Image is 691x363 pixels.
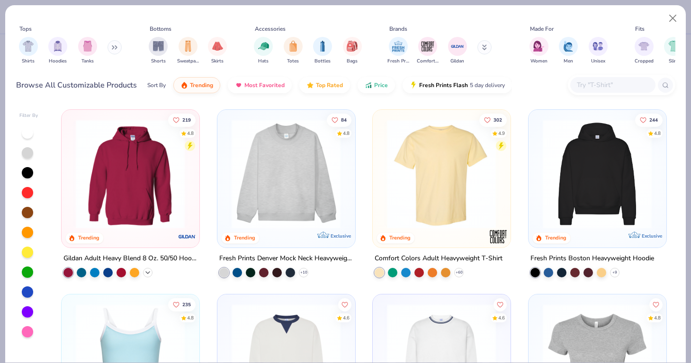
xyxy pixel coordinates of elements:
span: Fresh Prints [387,58,409,65]
img: Totes Image [288,41,298,52]
span: Bottles [314,58,331,65]
div: filter for Cropped [635,37,654,65]
div: Accessories [255,25,286,33]
div: filter for Men [559,37,578,65]
span: Men [564,58,573,65]
div: filter for Comfort Colors [417,37,439,65]
span: Trending [190,81,213,89]
img: TopRated.gif [306,81,314,89]
div: Fits [635,25,645,33]
button: Like [168,298,196,311]
div: Fresh Prints Boston Heavyweight Hoodie [530,252,654,264]
img: Sweatpants Image [183,41,193,52]
button: filter button [589,37,608,65]
div: filter for Hoodies [48,37,67,65]
button: Like [338,298,351,311]
button: filter button [19,37,38,65]
div: filter for Sweatpants [177,37,199,65]
button: filter button [177,37,199,65]
span: Women [530,58,547,65]
img: Hoodies Image [53,41,63,52]
button: filter button [48,37,67,65]
button: Trending [173,77,220,93]
button: filter button [387,37,409,65]
button: filter button [559,37,578,65]
span: 5 day delivery [470,80,505,91]
img: 91acfc32-fd48-4d6b-bdad-a4c1a30ac3fc [538,119,656,229]
div: filter for Bottles [313,37,332,65]
input: Try "T-Shirt" [576,80,649,90]
div: Fresh Prints Denver Mock Neck Heavyweight Sweatshirt [219,252,353,264]
img: Shirts Image [23,41,34,52]
button: filter button [635,37,654,65]
span: Most Favorited [244,81,285,89]
img: Unisex Image [592,41,603,52]
img: a90f7c54-8796-4cb2-9d6e-4e9644cfe0fe [345,119,464,229]
div: filter for Gildan [448,37,467,65]
button: Fresh Prints Flash5 day delivery [403,77,512,93]
div: 4.6 [343,314,350,321]
div: Comfort Colors Adult Heavyweight T-Shirt [375,252,503,264]
div: filter for Slim [664,37,683,65]
img: Hats Image [258,41,269,52]
button: Like [168,113,196,126]
div: Sort By [147,81,166,89]
span: Fresh Prints Flash [419,81,468,89]
div: filter for Shirts [19,37,38,65]
div: 4.8 [654,130,661,137]
img: Tanks Image [82,41,93,52]
div: Gildan Adult Heavy Blend 8 Oz. 50/50 Hooded Sweatshirt [63,252,197,264]
span: Exclusive [330,232,350,239]
span: Cropped [635,58,654,65]
div: 4.8 [654,314,661,321]
img: Comfort Colors Image [421,39,435,53]
button: Like [479,113,507,126]
img: Gildan logo [178,227,197,246]
div: Filter By [19,112,38,119]
div: filter for Totes [284,37,303,65]
div: filter for Hats [254,37,273,65]
span: 244 [649,117,658,122]
div: 4.6 [498,314,505,321]
button: filter button [664,37,683,65]
div: filter for Shorts [149,37,168,65]
img: Shorts Image [153,41,164,52]
button: Like [635,113,663,126]
div: filter for Bags [343,37,362,65]
img: Comfort Colors logo [489,227,508,246]
div: filter for Unisex [589,37,608,65]
button: filter button [529,37,548,65]
div: filter for Fresh Prints [387,37,409,65]
span: Totes [287,58,299,65]
div: Tops [19,25,32,33]
button: Most Favorited [228,77,292,93]
span: Bags [347,58,358,65]
span: Exclusive [641,232,662,239]
div: Browse All Customizable Products [16,80,137,91]
img: Women Image [533,41,544,52]
span: Comfort Colors [417,58,439,65]
div: 4.9 [498,130,505,137]
button: filter button [78,37,97,65]
img: Cropped Image [638,41,649,52]
button: Close [664,9,682,27]
div: Brands [389,25,407,33]
span: + 9 [612,269,617,275]
button: Like [494,298,507,311]
div: 4.8 [343,130,350,137]
span: Hoodies [49,58,67,65]
button: Price [358,77,395,93]
img: Slim Image [668,41,679,52]
span: Hats [258,58,269,65]
button: filter button [313,37,332,65]
img: trending.gif [180,81,188,89]
img: Bottles Image [317,41,328,52]
div: filter for Tanks [78,37,97,65]
div: 4.8 [187,314,194,321]
button: filter button [343,37,362,65]
div: filter for Skirts [208,37,227,65]
span: Gildan [450,58,464,65]
button: filter button [254,37,273,65]
span: Price [374,81,388,89]
span: + 60 [456,269,463,275]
